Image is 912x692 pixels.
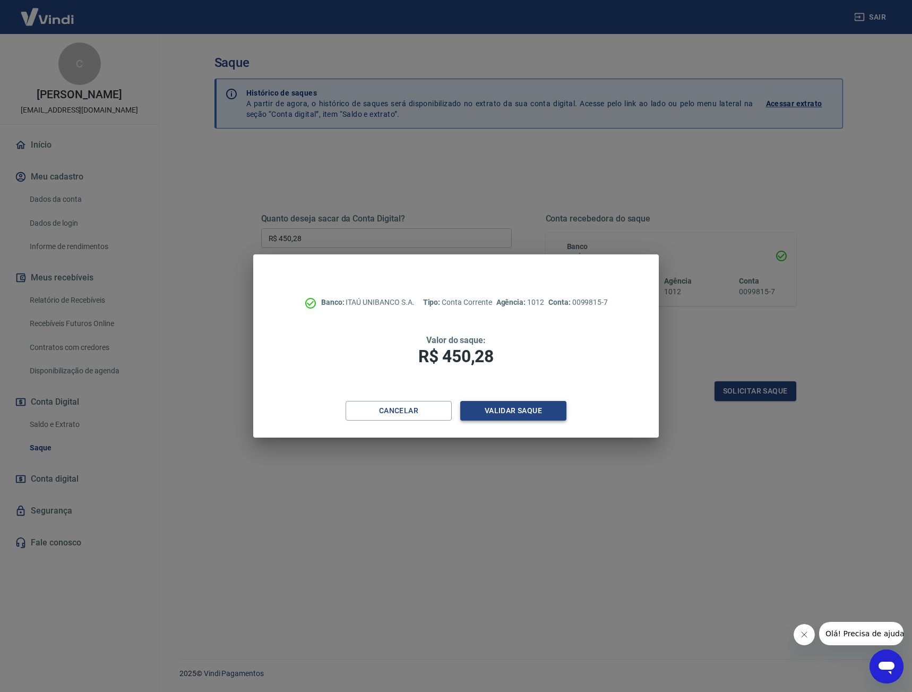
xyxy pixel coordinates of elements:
span: Valor do saque: [426,335,486,345]
iframe: Fechar mensagem [794,624,815,645]
p: Conta Corrente [423,297,492,308]
span: Agência: [496,298,528,306]
span: Olá! Precisa de ajuda? [6,7,89,16]
span: Tipo: [423,298,442,306]
span: R$ 450,28 [418,346,494,366]
button: Cancelar [346,401,452,421]
span: Banco: [321,298,346,306]
p: 0099815-7 [548,297,608,308]
p: 1012 [496,297,544,308]
p: ITAÚ UNIBANCO S.A. [321,297,415,308]
iframe: Botão para abrir a janela de mensagens [870,650,904,684]
button: Validar saque [460,401,566,421]
iframe: Mensagem da empresa [819,622,904,645]
span: Conta: [548,298,572,306]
